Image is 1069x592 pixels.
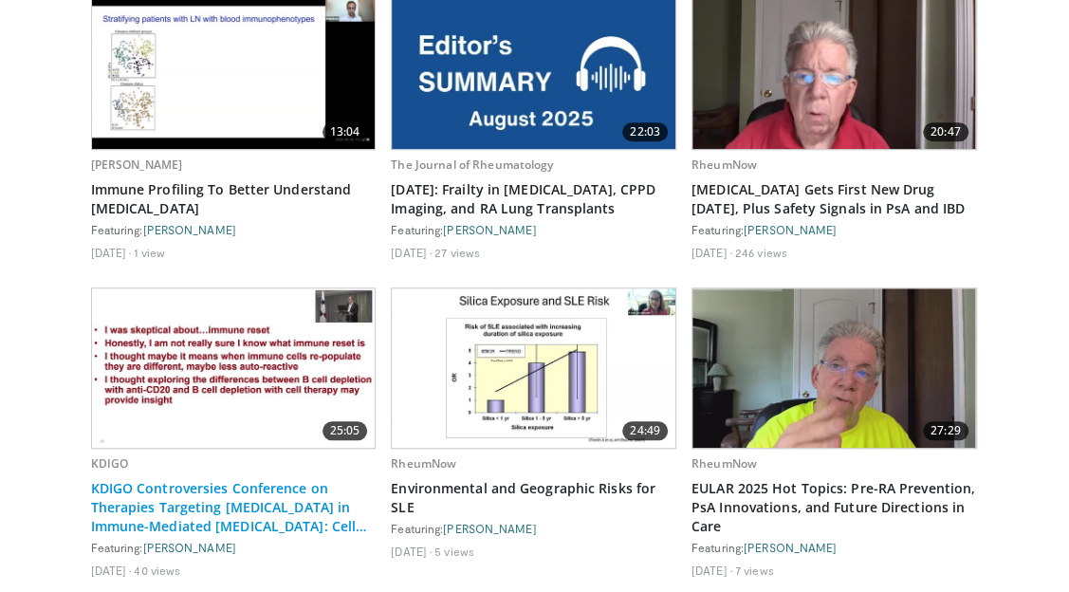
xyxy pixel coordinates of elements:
[91,563,132,578] li: [DATE]
[391,180,676,218] a: [DATE]: Frailty in [MEDICAL_DATA], CPPD Imaging, and RA Lung Transplants
[691,245,732,260] li: [DATE]
[692,288,975,448] img: 932d207a-d565-4054-8d60-70824638ecce.620x360_q85_upscale.jpg
[923,122,968,141] span: 20:47
[134,563,180,578] li: 40 views
[391,544,432,559] li: [DATE]
[622,421,668,440] span: 24:49
[735,563,774,578] li: 7 views
[691,222,977,237] div: Featuring:
[744,223,837,236] a: [PERSON_NAME]
[434,245,480,260] li: 27 views
[691,455,757,472] a: RheumNow
[434,544,474,559] li: 5 views
[691,540,977,555] div: Featuring:
[91,540,377,555] div: Featuring:
[691,563,732,578] li: [DATE]
[391,157,553,173] a: The Journal of Rheumatology
[392,288,675,448] a: 24:49
[143,223,236,236] a: [PERSON_NAME]
[691,180,977,218] a: [MEDICAL_DATA] Gets First New Drug [DATE], Plus Safety Signals in PsA and IBD
[391,455,456,472] a: RheumNow
[323,421,368,440] span: 25:05
[91,479,377,536] a: KDIGO Controversies Conference on Therapies Targeting [MEDICAL_DATA] in Immune-Mediated [MEDICAL_...
[134,245,165,260] li: 1 view
[391,245,432,260] li: [DATE]
[391,222,676,237] div: Featuring:
[392,288,674,448] img: e1570d45-8738-4dcf-a9c4-25ddbbaca5da.620x360_q85_upscale.jpg
[92,288,376,448] a: 25:05
[91,180,377,218] a: Immune Profiling To Better Understand [MEDICAL_DATA]
[92,288,375,448] img: 67e6b858-872f-40c9-890a-b4902d62978b.620x360_q85_upscale.jpg
[692,288,976,448] a: 27:29
[391,479,676,517] a: Environmental and Geographic Risks for SLE
[91,455,129,472] a: KDIGO
[622,122,668,141] span: 22:03
[923,421,968,440] span: 27:29
[323,122,368,141] span: 13:04
[91,245,132,260] li: [DATE]
[143,541,236,554] a: [PERSON_NAME]
[691,157,757,173] a: RheumNow
[443,522,536,535] a: [PERSON_NAME]
[735,245,787,260] li: 246 views
[443,223,536,236] a: [PERSON_NAME]
[91,222,377,237] div: Featuring:
[91,157,183,173] a: [PERSON_NAME]
[691,479,977,536] a: EULAR 2025 Hot Topics: Pre-RA Prevention, PsA Innovations, and Future Directions in Care
[391,521,676,536] div: Featuring:
[744,541,837,554] a: [PERSON_NAME]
